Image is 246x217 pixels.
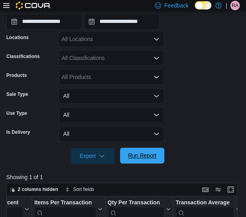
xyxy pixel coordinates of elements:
button: Export [70,148,115,164]
button: Enter fullscreen [226,185,235,194]
p: Showing 1 of 1 [6,173,240,181]
input: Press the down key to open a popover containing a calendar. [6,14,82,30]
span: RA [232,1,238,10]
span: Run Report [128,152,156,159]
p: | [225,1,227,10]
label: Products [6,72,27,79]
button: All [58,88,164,104]
label: Sale Type [6,91,28,97]
img: Cova [16,2,51,9]
div: Qty Per Transaction [108,199,164,206]
button: Run Report [120,148,164,163]
button: All [58,107,164,123]
button: Display options [213,185,223,194]
label: Locations [6,34,29,41]
label: Is Delivery [6,129,30,135]
input: Dark Mode [195,1,211,9]
button: Open list of options [153,74,160,80]
button: Open list of options [153,55,160,61]
div: Items Per Transaction [34,199,96,206]
div: Ryan Anningson [230,1,240,10]
span: 2 columns hidden [18,186,58,193]
span: Export [75,148,110,164]
span: Feedback [164,2,188,9]
button: Keyboard shortcuts [201,185,210,194]
div: Transaction Average [176,199,234,206]
label: Classifications [6,53,40,60]
label: Use Type [6,110,27,116]
button: 2 columns hidden [7,185,61,194]
button: Open list of options [153,36,160,42]
button: Sort fields [62,185,97,194]
span: Sort fields [73,186,94,193]
button: All [58,126,164,142]
input: Press the down key to open a popover containing a calendar. [84,14,160,30]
